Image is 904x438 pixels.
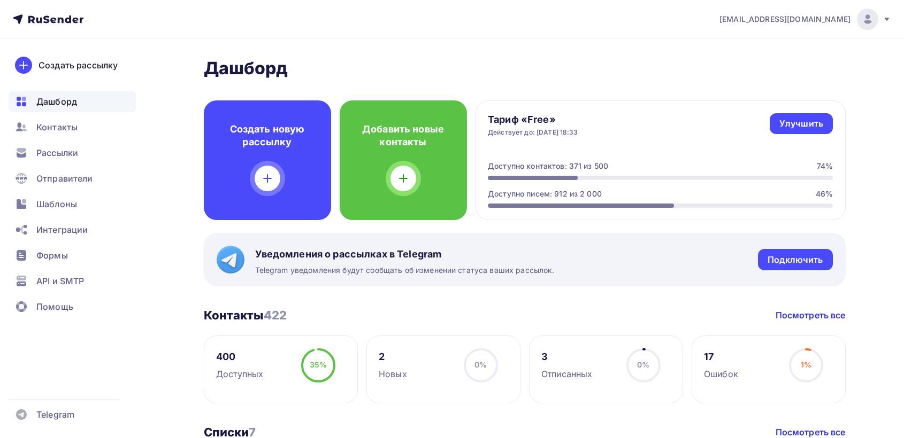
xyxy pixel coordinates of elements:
span: 1% [801,360,811,369]
span: 0% [637,360,649,369]
div: Доступно писем: 912 из 2 000 [488,189,602,199]
span: Уведомления о рассылках в Telegram [255,248,555,261]
div: Доступных [216,367,263,380]
div: Улучшить [779,118,823,130]
div: Действует до: [DATE] 18:33 [488,128,578,137]
span: Рассылки [36,146,78,159]
h4: Тариф «Free» [488,113,578,126]
div: 3 [541,350,592,363]
a: Рассылки [9,142,136,163]
h4: Добавить новые контакты [357,123,450,148]
h4: Создать новую рассылку [221,123,314,148]
div: Подключить [768,254,823,266]
span: 35% [310,360,327,369]
div: 46% [816,189,833,199]
div: 400 [216,350,263,363]
a: [EMAIL_ADDRESS][DOMAIN_NAME] [719,9,891,30]
span: Помощь [36,300,73,313]
span: 422 [264,308,287,322]
span: Telegram [36,408,74,421]
span: Интеграции [36,223,88,236]
h2: Дашборд [204,58,846,79]
a: Посмотреть все [776,309,846,322]
span: Отправители [36,172,93,185]
span: 0% [474,360,487,369]
a: Отправители [9,168,136,189]
div: 74% [817,161,833,171]
span: API и SMTP [36,275,84,287]
a: Формы [9,245,136,266]
div: Создать рассылку [39,59,118,72]
a: Шаблоны [9,193,136,215]
span: Дашборд [36,95,77,108]
div: 17 [704,350,738,363]
span: Telegram уведомления будут сообщать об изменении статуса ваших рассылок. [255,265,555,276]
span: Шаблоны [36,198,77,210]
span: [EMAIL_ADDRESS][DOMAIN_NAME] [719,14,851,25]
div: Новых [379,367,407,380]
div: Доступно контактов: 371 из 500 [488,161,608,171]
a: Контакты [9,116,136,138]
span: Формы [36,249,68,262]
div: Отписанных [541,367,592,380]
h3: Контакты [204,308,287,323]
a: Дашборд [9,91,136,112]
div: Ошибок [704,367,738,380]
span: Контакты [36,121,78,134]
div: 2 [379,350,407,363]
